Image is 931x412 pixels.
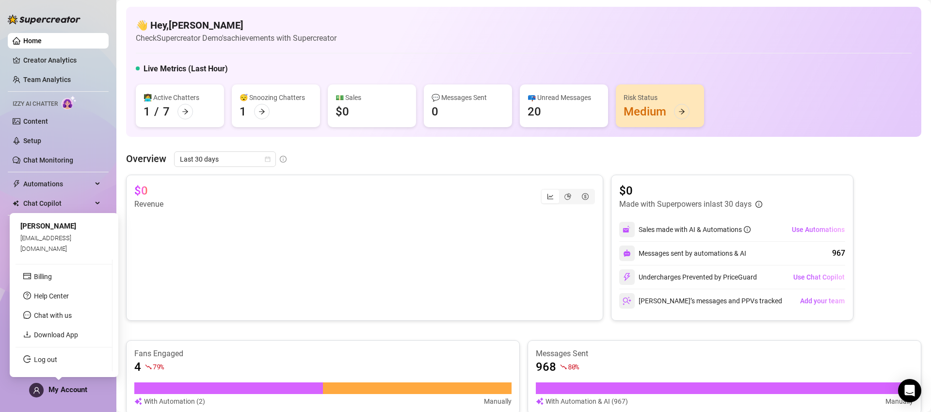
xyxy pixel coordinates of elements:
[23,137,41,145] a: Setup
[568,362,579,371] span: 80 %
[16,352,112,367] li: Log out
[536,396,544,407] img: svg%3e
[258,108,265,115] span: arrow-right
[791,222,845,237] button: Use Automations
[8,15,80,24] img: logo-BBDzfeDw.svg
[623,225,631,234] img: svg%3e
[134,183,148,198] article: $0
[23,37,42,45] a: Home
[898,379,921,402] div: Open Intercom Messenger
[623,273,631,281] img: svg%3e
[432,92,504,103] div: 💬 Messages Sent
[582,193,589,200] span: dollar-circle
[536,359,556,375] article: 968
[619,198,752,210] article: Made with Superpowers in last 30 days
[755,201,762,208] span: info-circle
[144,92,216,103] div: 👩‍💻 Active Chatters
[564,193,571,200] span: pie-chart
[619,293,782,309] div: [PERSON_NAME]’s messages and PPVs tracked
[16,269,112,284] li: Billing
[432,104,438,119] div: 0
[34,312,72,319] span: Chat with us
[34,292,69,300] a: Help Center
[20,234,71,252] span: [EMAIL_ADDRESS][DOMAIN_NAME]
[13,180,20,188] span: thunderbolt
[623,297,631,305] img: svg%3e
[885,396,913,407] article: Manually
[484,396,512,407] article: Manually
[144,63,228,75] h5: Live Metrics (Last Hour)
[336,92,408,103] div: 💵 Sales
[546,396,628,407] article: With Automation & AI (967)
[792,226,845,233] span: Use Automations
[23,176,92,192] span: Automations
[20,222,76,231] span: [PERSON_NAME]
[240,92,312,103] div: 😴 Snoozing Chatters
[793,269,845,285] button: Use Chat Copilot
[62,96,77,110] img: AI Chatter
[153,362,164,371] span: 79 %
[744,226,751,233] span: info-circle
[13,99,58,109] span: Izzy AI Chatter
[34,356,57,363] a: Log out
[528,92,600,103] div: 📪 Unread Messages
[23,52,101,68] a: Creator Analytics
[619,269,757,285] div: Undercharges Prevented by PriceGuard
[623,249,631,257] img: svg%3e
[136,18,337,32] h4: 👋 Hey, [PERSON_NAME]
[536,348,913,359] article: Messages Sent
[134,396,142,407] img: svg%3e
[560,363,567,370] span: fall
[336,104,349,119] div: $0
[34,331,78,339] a: Download App
[136,32,337,44] article: Check Supercreator Demo's achievements with Supercreator
[144,104,150,119] div: 1
[800,297,845,305] span: Add your team
[624,92,696,103] div: Risk Status
[678,108,685,115] span: arrow-right
[13,200,19,207] img: Chat Copilot
[793,273,845,281] span: Use Chat Copilot
[163,104,170,119] div: 7
[265,156,271,162] span: calendar
[134,198,163,210] article: Revenue
[145,363,152,370] span: fall
[134,348,512,359] article: Fans Engaged
[832,247,845,259] div: 967
[528,104,541,119] div: 20
[619,183,762,198] article: $0
[547,193,554,200] span: line-chart
[23,156,73,164] a: Chat Monitoring
[23,196,92,211] span: Chat Copilot
[134,359,141,375] article: 4
[34,273,52,280] a: Billing
[619,246,746,261] div: Messages sent by automations & AI
[800,293,845,309] button: Add your team
[23,76,71,83] a: Team Analytics
[182,108,189,115] span: arrow-right
[541,189,595,204] div: segmented control
[144,396,205,407] article: With Automation (2)
[180,152,270,166] span: Last 30 days
[23,117,48,125] a: Content
[48,385,87,394] span: My Account
[639,224,751,235] div: Sales made with AI & Automations
[33,387,40,394] span: user
[126,151,166,166] article: Overview
[240,104,246,119] div: 1
[280,156,287,163] span: info-circle
[23,311,31,319] span: message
